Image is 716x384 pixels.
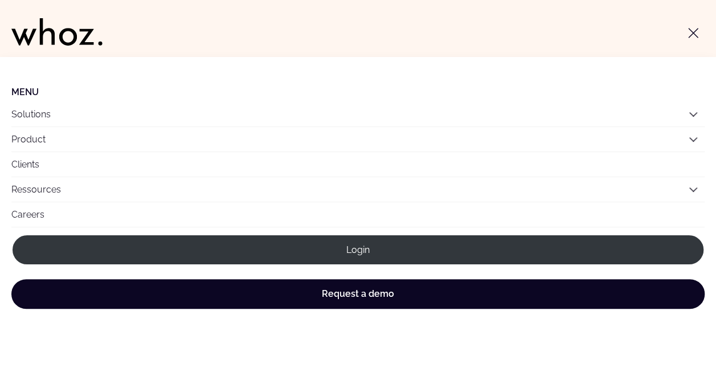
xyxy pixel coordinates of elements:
a: Ressources [11,184,61,195]
a: Careers [11,202,705,227]
button: Solutions [11,102,705,126]
a: Request a demo [11,279,705,309]
button: Ressources [11,177,705,202]
button: Toggle menu [682,22,705,44]
a: Product [11,134,46,145]
li: Menu [11,87,705,97]
a: Clients [11,152,705,177]
a: Login [11,234,705,265]
iframe: Chatbot [641,309,700,368]
button: Product [11,127,705,152]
